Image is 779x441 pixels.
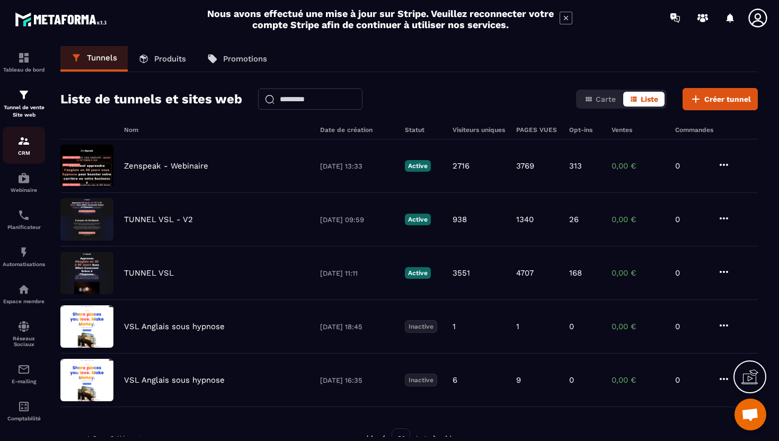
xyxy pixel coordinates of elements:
p: E-mailing [3,378,45,384]
p: 4707 [516,268,534,278]
p: Active [405,214,431,225]
img: social-network [17,320,30,333]
p: 26 [569,215,579,224]
h6: Commandes [675,126,713,134]
p: Comptabilité [3,416,45,421]
a: automationsautomationsEspace membre [3,275,45,312]
img: email [17,363,30,376]
p: 0 [675,268,707,278]
p: CRM [3,150,45,156]
p: 0 [675,322,707,331]
p: 1 [516,322,519,331]
p: [DATE] 11:11 [320,269,394,277]
p: 1340 [516,215,534,224]
button: Créer tunnel [683,88,758,110]
h6: Statut [405,126,442,134]
img: formation [17,89,30,101]
span: Carte [596,95,616,103]
p: 2716 [453,161,470,171]
img: image [60,198,113,241]
p: Promotions [223,54,267,64]
p: 0,00 € [612,161,665,171]
p: Inactive [405,320,437,333]
a: Produits [128,46,197,72]
p: Planificateur [3,224,45,230]
a: automationsautomationsWebinaire [3,164,45,201]
img: automations [17,246,30,259]
p: [DATE] 16:35 [320,376,394,384]
a: accountantaccountantComptabilité [3,392,45,429]
p: Inactive [405,374,437,386]
p: 1 [453,322,456,331]
h6: Opt-ins [569,126,601,134]
p: 0 [569,375,574,385]
h6: Visiteurs uniques [453,126,506,134]
h6: Ventes [612,126,665,134]
h6: Nom [124,126,309,134]
p: 3551 [453,268,470,278]
p: [DATE] 09:59 [320,216,394,224]
p: Zenspeak - Webinaire [124,161,208,171]
a: automationsautomationsAutomatisations [3,238,45,275]
p: [DATE] 18:45 [320,323,394,331]
p: Active [405,160,431,172]
img: formation [17,135,30,147]
a: Promotions [197,46,278,72]
img: image [60,145,113,187]
p: Réseaux Sociaux [3,336,45,347]
p: 313 [569,161,582,171]
img: formation [17,51,30,64]
p: 6 [453,375,457,385]
a: social-networksocial-networkRéseaux Sociaux [3,312,45,355]
h2: Nous avons effectué une mise à jour sur Stripe. Veuillez reconnecter votre compte Stripe afin de ... [207,8,554,30]
img: automations [17,283,30,296]
a: Tunnels [60,46,128,72]
img: logo [15,10,110,29]
img: image [60,305,113,348]
p: Automatisations [3,261,45,267]
a: schedulerschedulerPlanificateur [3,201,45,238]
span: Liste [641,95,658,103]
p: 0 [675,215,707,224]
p: 0,00 € [612,322,665,331]
p: [DATE] 13:33 [320,162,394,170]
p: Webinaire [3,187,45,193]
img: image [60,252,113,294]
p: Espace membre [3,298,45,304]
p: TUNNEL VSL - V2 [124,215,193,224]
h6: Date de création [320,126,394,134]
a: emailemailE-mailing [3,355,45,392]
p: 0 [569,322,574,331]
div: Ouvrir le chat [734,399,766,430]
span: Créer tunnel [704,94,751,104]
p: Tunnels [87,53,117,63]
p: Active [405,267,431,279]
p: 0 [675,375,707,385]
p: VSL Anglais sous hypnose [124,375,225,385]
p: VSL Anglais sous hypnose [124,322,225,331]
p: 168 [569,268,582,278]
p: 938 [453,215,467,224]
p: 9 [516,375,521,385]
img: image [60,359,113,401]
p: TUNNEL VSL [124,268,174,278]
p: Tunnel de vente Site web [3,104,45,119]
h6: PAGES VUES [516,126,559,134]
a: formationformationTableau de bord [3,43,45,81]
button: Carte [578,92,622,107]
a: formationformationCRM [3,127,45,164]
p: Produits [154,54,186,64]
img: automations [17,172,30,184]
a: formationformationTunnel de vente Site web [3,81,45,127]
p: 0,00 € [612,268,665,278]
p: 0 [675,161,707,171]
p: Tableau de bord [3,67,45,73]
button: Liste [623,92,665,107]
p: 0,00 € [612,215,665,224]
img: scheduler [17,209,30,222]
p: 0,00 € [612,375,665,385]
img: accountant [17,400,30,413]
p: 3769 [516,161,534,171]
h2: Liste de tunnels et sites web [60,89,242,110]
